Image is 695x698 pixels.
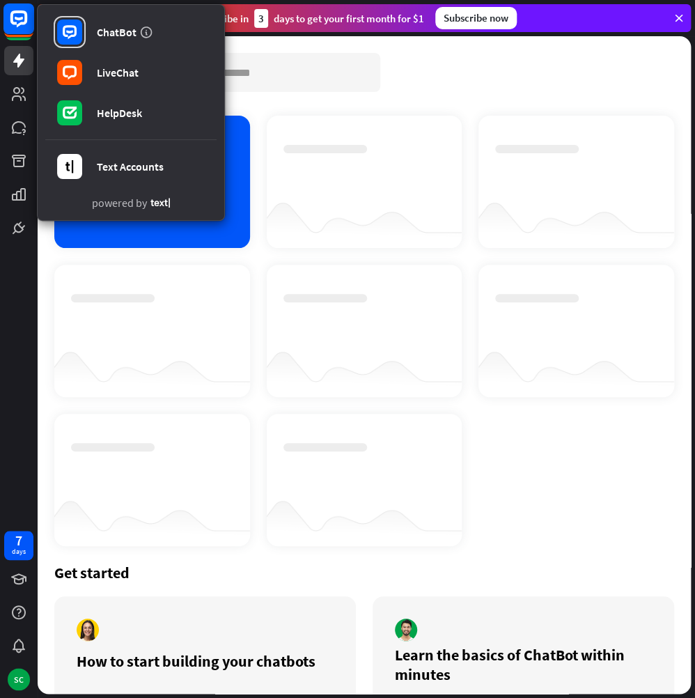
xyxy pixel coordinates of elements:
[54,563,674,582] div: Get started
[11,6,53,47] button: Open LiveChat chat widget
[254,9,268,28] div: 3
[12,547,26,557] div: days
[395,619,417,641] img: author
[77,619,99,641] img: author
[8,668,30,690] div: SC
[4,531,33,560] a: 7 days
[15,534,22,547] div: 7
[435,7,517,29] div: Subscribe now
[395,645,652,684] div: Learn the basics of ChatBot within minutes
[77,651,334,671] div: How to start building your chatbots
[194,9,424,28] div: Subscribe in days to get your first month for $1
